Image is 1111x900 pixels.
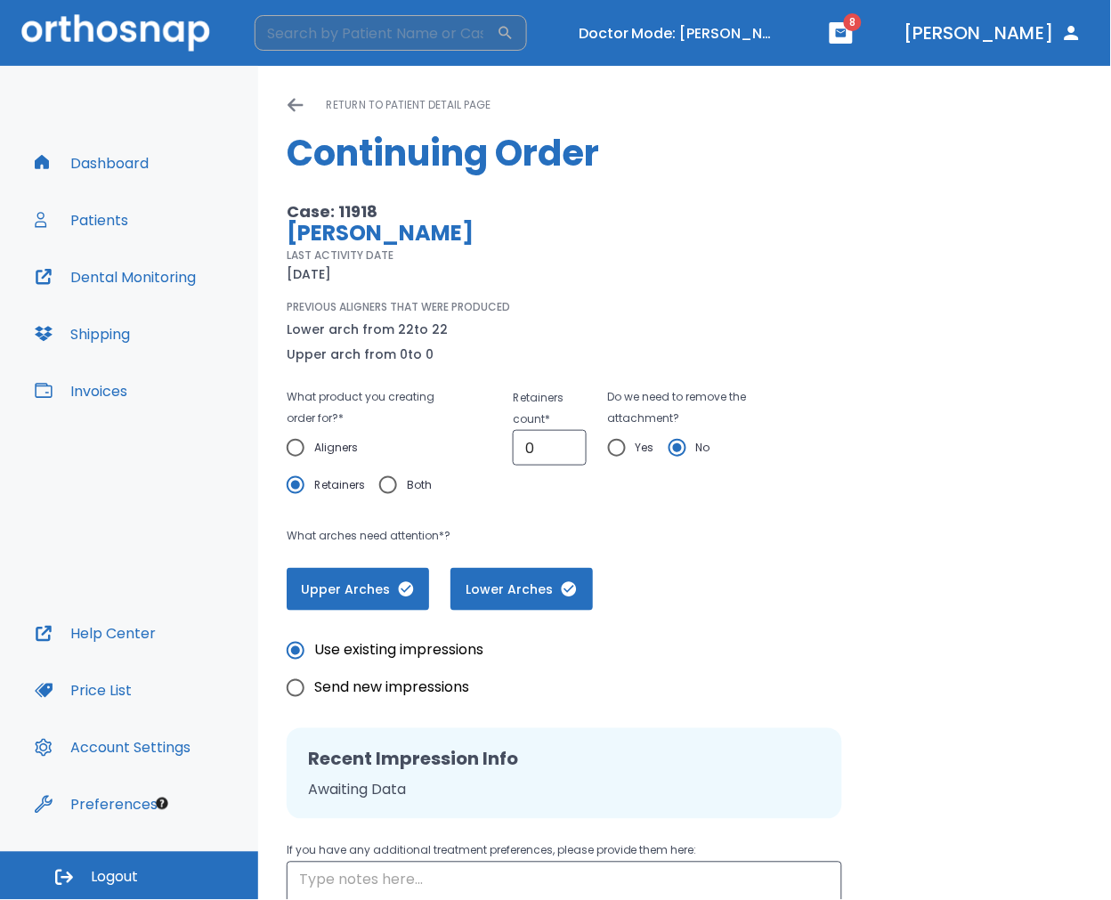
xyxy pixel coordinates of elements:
[314,474,365,496] span: Retainers
[24,312,141,355] button: Shipping
[308,780,821,801] p: Awaiting Data
[255,15,497,51] input: Search by Patient Name or Case #
[287,319,448,340] p: Lower arch from 22 to 22
[287,840,842,862] p: If you have any additional treatment preferences, please provide them here:
[24,142,159,184] button: Dashboard
[24,369,138,412] button: Invoices
[24,612,166,655] button: Help Center
[314,437,358,458] span: Aligners
[21,14,210,51] img: Orthosnap
[24,783,168,826] button: Preferences
[407,474,432,496] span: Both
[314,677,469,699] span: Send new impressions
[897,17,1090,49] button: [PERSON_NAME]
[308,746,821,773] h2: Recent Impression Info
[287,264,331,285] p: [DATE]
[468,580,575,599] span: Lower Arches
[154,796,170,812] div: Tooltip anchor
[287,201,751,223] p: Case: 11918
[636,437,654,458] span: Yes
[304,580,411,599] span: Upper Arches
[696,437,710,458] span: No
[513,387,587,430] p: Retainers count *
[326,94,491,116] p: return to patient detail page
[287,525,751,547] p: What arches need attention*?
[24,255,207,298] button: Dental Monitoring
[91,868,138,888] span: Logout
[314,640,483,661] span: Use existing impressions
[24,199,139,241] button: Patients
[24,726,201,769] button: Account Settings
[287,247,393,264] p: LAST ACTIVITY DATE
[287,223,751,244] p: [PERSON_NAME]
[608,386,751,429] p: Do we need to remove the attachment?
[450,568,593,611] button: Lower Arches
[572,19,785,48] button: Doctor Mode: [PERSON_NAME]
[24,669,142,712] button: Price List
[287,568,429,611] button: Upper Arches
[287,126,1083,180] h1: Continuing Order
[287,386,456,429] p: What product you creating order for? *
[844,13,862,31] span: 8
[287,299,510,315] p: PREVIOUS ALIGNERS THAT WERE PRODUCED
[287,344,448,365] p: Upper arch from 0 to 0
